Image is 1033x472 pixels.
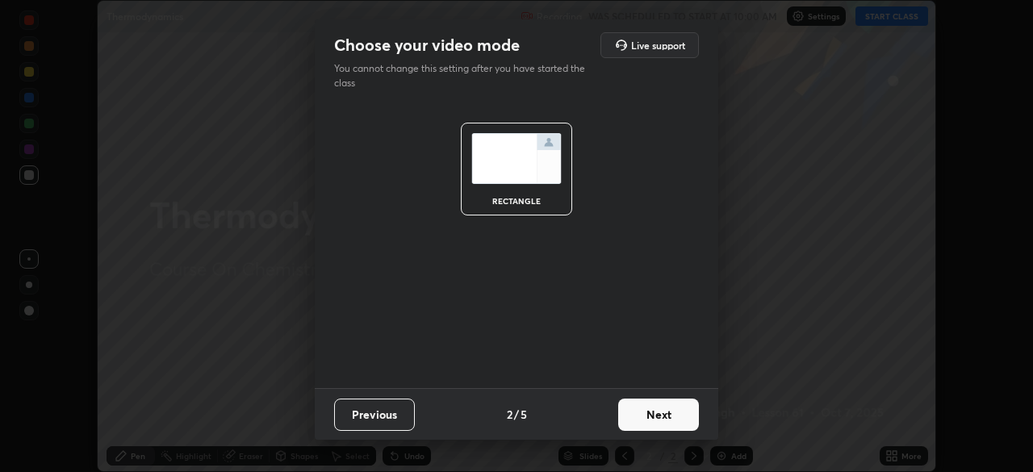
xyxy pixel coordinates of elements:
[507,406,512,423] h4: 2
[618,399,699,431] button: Next
[514,406,519,423] h4: /
[334,399,415,431] button: Previous
[334,35,520,56] h2: Choose your video mode
[334,61,596,90] p: You cannot change this setting after you have started the class
[521,406,527,423] h4: 5
[471,133,562,184] img: normalScreenIcon.ae25ed63.svg
[631,40,685,50] h5: Live support
[484,197,549,205] div: rectangle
